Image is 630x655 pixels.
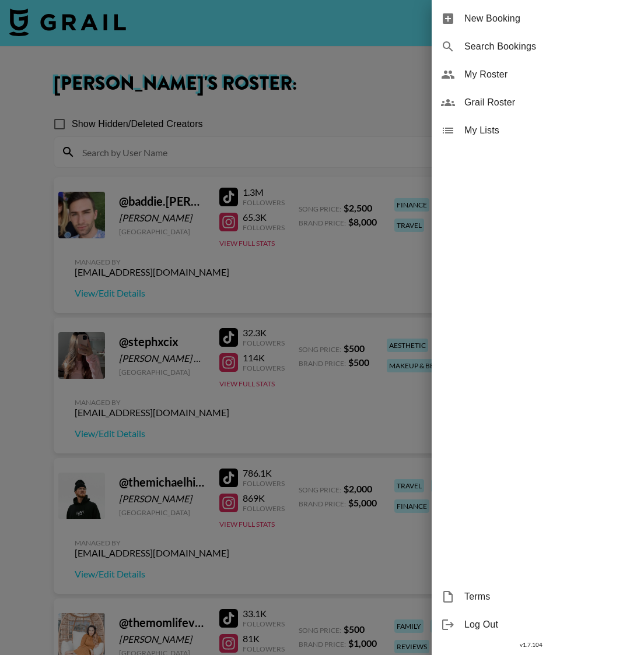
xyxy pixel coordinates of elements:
[432,583,630,611] div: Terms
[464,618,621,632] span: Log Out
[432,117,630,145] div: My Lists
[432,639,630,651] div: v 1.7.104
[432,611,630,639] div: Log Out
[464,68,621,82] span: My Roster
[432,33,630,61] div: Search Bookings
[464,124,621,138] span: My Lists
[432,61,630,89] div: My Roster
[464,40,621,54] span: Search Bookings
[464,590,621,604] span: Terms
[432,5,630,33] div: New Booking
[464,12,621,26] span: New Booking
[432,89,630,117] div: Grail Roster
[464,96,621,110] span: Grail Roster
